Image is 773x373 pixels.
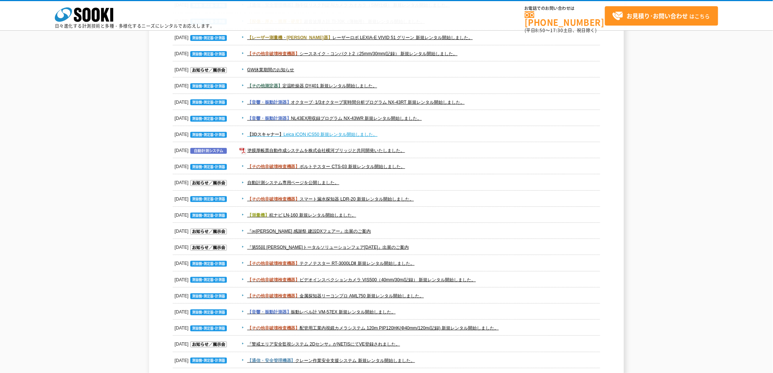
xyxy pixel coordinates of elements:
[247,309,291,315] span: 【音響・振動計測器】
[247,83,282,88] span: 【その他測定器】
[247,148,405,153] a: 塗膜厚帳票自動作成システムを株式会社横河ブリッジと共同開発いたしました。
[247,35,473,40] a: 【レーザー測量機・[PERSON_NAME]器】レーザーロボ LEXIA-E VIVID 51 グリーン 新規レンタル開始しました。
[190,164,227,170] img: 測量機・測定器・計測器
[190,116,227,122] img: 測量機・測定器・計測器
[175,30,229,42] dt: [DATE]
[175,223,229,236] dt: [DATE]
[525,27,597,34] span: (平日 ～ 土日、祝日除く)
[247,164,300,169] span: 【その他非破壊検査機器】
[247,35,332,40] span: 【レーザー測量機・[PERSON_NAME]器】
[247,51,300,56] span: 【その他非破壊検査機器】
[247,261,415,266] a: 【その他非破壊検査機器】テクノテスター RT-3000LDⅡ 新規レンタル開始しました。
[525,6,605,11] span: お電話でのお問い合わせは
[175,336,229,349] dt: [DATE]
[175,207,229,220] dt: [DATE]
[247,83,377,88] a: 【その他測定器】定温乾燥器 DY401 新規レンタル開始しました。
[247,293,300,298] span: 【その他非破壊検査機器】
[525,11,605,26] a: [PHONE_NUMBER]
[190,196,227,202] img: 測量機・測定器・計測器
[190,293,227,299] img: 測量機・測定器・計測器
[175,159,229,171] dt: [DATE]
[247,116,422,121] a: 【音響・振動計測器】NL43EX用収録プログラム NX-43WR 新規レンタル開始しました。
[247,197,300,202] span: 【その他非破壊検査機器】
[247,342,400,347] a: 『警戒エリア安全監視システム 2Dセンサ』がNETISにてVE登録されました。
[247,132,378,137] a: 【3Dスキャナー】Leica iCON iCS50 新規レンタル開始しました。
[190,67,227,73] img: お知らせ
[247,245,409,250] a: 『第55回 [PERSON_NAME]トータルソリューションフェア[DATE]』出展のご案内
[247,132,283,137] span: 【3Dスキャナー】
[190,358,227,364] img: 測量機・測定器・計測器
[190,213,227,218] img: 測量機・測定器・計測器
[247,326,499,331] a: 【その他非破壊検査機器】配管用工業内視鏡カメラシステム 120m PIP120HK(Φ40mm/120m/記録) 新規レンタル開始しました。
[247,213,269,218] span: 【測量機】
[175,288,229,300] dt: [DATE]
[175,62,229,74] dt: [DATE]
[190,132,227,138] img: 測量機・測定器・計測器
[190,309,227,315] img: 測量機・測定器・計測器
[536,27,546,34] span: 8:50
[247,358,415,363] a: 【通信・安全管理機器】クレーン作業安全支援システム 新規レンタル開始しました。
[175,78,229,90] dt: [DATE]
[612,11,710,22] span: はこちら
[190,51,227,57] img: 測量機・測定器・計測器
[190,83,227,89] img: 測量機・測定器・計測器
[175,142,229,155] dt: [DATE]
[190,245,227,251] img: お知らせ
[190,229,227,235] img: お知らせ
[175,320,229,332] dt: [DATE]
[190,35,227,41] img: 測量機・測定器・計測器
[247,229,371,234] a: 『㈱[PERSON_NAME] 感謝祭 建設DXフェアー』出展のご案内
[247,277,300,282] span: 【その他非破壊検査機器】
[247,180,339,185] a: 自動計測システム専用ページを公開しました。
[247,293,424,298] a: 【その他非破壊検査機器】金属探知器リーコンプロ AML750 新規レンタル開始しました。
[175,304,229,316] dt: [DATE]
[247,358,296,363] span: 【通信・安全管理機器】
[55,24,215,28] p: 日々進化する計測技術と多種・多様化するニーズにレンタルでお応えします。
[175,126,229,139] dt: [DATE]
[247,51,458,56] a: 【その他非破壊検査機器】シースネイク・コンパクト2（25mm/30mm/記録） 新規レンタル開始しました。
[175,110,229,123] dt: [DATE]
[247,116,291,121] span: 【音響・振動計測器】
[175,191,229,203] dt: [DATE]
[190,326,227,331] img: 測量機・測定器・計測器
[190,261,227,267] img: 測量機・測定器・計測器
[627,11,688,20] strong: お見積り･お問い合わせ
[175,94,229,107] dt: [DATE]
[247,67,294,72] a: GW休業期間のお知らせ
[175,175,229,187] dt: [DATE]
[190,99,227,105] img: 測量機・測定器・計測器
[175,255,229,268] dt: [DATE]
[190,277,227,283] img: 測量機・測定器・計測器
[175,353,229,365] dt: [DATE]
[550,27,563,34] span: 17:30
[190,148,227,154] img: 自動計測システム
[190,342,227,347] img: お知らせ
[175,46,229,58] dt: [DATE]
[247,213,356,218] a: 【測量機】杭ナビ LN-160 新規レンタル開始しました。
[247,164,405,169] a: 【その他非破壊検査機器】ボルトテスター CTS-03 新規レンタル開始しました。
[247,277,476,282] a: 【その他非破壊検査機器】ビデオインスペクションカメラ VIS500（40mm/30m/記録） 新規レンタル開始しました。
[190,180,227,186] img: お知らせ
[247,100,465,105] a: 【音響・振動計測器】オクターブ･1/3オクターブ実時間分析プログラム NX-43RT 新規レンタル開始しました。
[247,100,291,105] span: 【音響・振動計測器】
[605,6,718,26] a: お見積り･お問い合わせはこちら
[247,197,414,202] a: 【その他非破壊検査機器】スマート漏水探知器 LDR-20 新規レンタル開始しました。
[247,261,300,266] span: 【その他非破壊検査機器】
[247,309,396,315] a: 【音響・振動計測器】振動レベル計 VM-57EX 新規レンタル開始しました。
[175,239,229,252] dt: [DATE]
[175,272,229,284] dt: [DATE]
[247,326,300,331] span: 【その他非破壊検査機器】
